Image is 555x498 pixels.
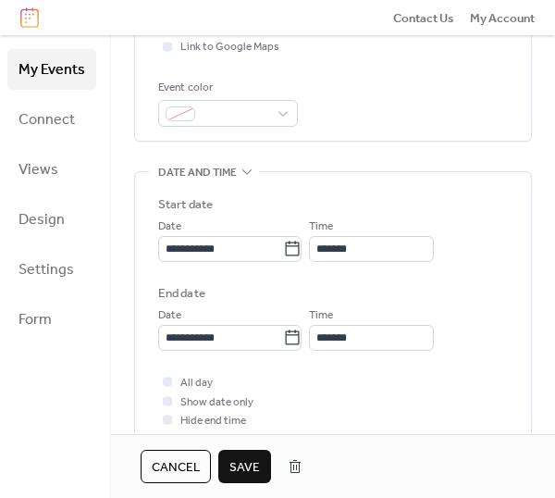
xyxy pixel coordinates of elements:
[7,249,96,290] a: Settings
[7,149,96,190] a: Views
[18,205,65,235] span: Design
[309,306,333,325] span: Time
[180,412,246,430] span: Hide end time
[393,8,454,27] a: Contact Us
[470,8,535,27] a: My Account
[158,284,205,303] div: End date
[158,79,294,97] div: Event color
[229,458,260,477] span: Save
[18,156,58,185] span: Views
[20,7,39,28] img: logo
[180,374,213,392] span: All day
[158,195,213,214] div: Start date
[470,9,535,28] span: My Account
[152,458,200,477] span: Cancel
[7,199,96,240] a: Design
[18,305,52,335] span: Form
[18,255,74,285] span: Settings
[18,56,85,85] span: My Events
[218,450,271,483] button: Save
[141,450,211,483] button: Cancel
[7,299,96,340] a: Form
[7,49,96,90] a: My Events
[180,38,279,56] span: Link to Google Maps
[7,99,96,140] a: Connect
[158,164,237,182] span: Date and time
[309,218,333,236] span: Time
[158,306,181,325] span: Date
[18,106,75,135] span: Connect
[158,218,181,236] span: Date
[393,9,454,28] span: Contact Us
[180,393,253,412] span: Show date only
